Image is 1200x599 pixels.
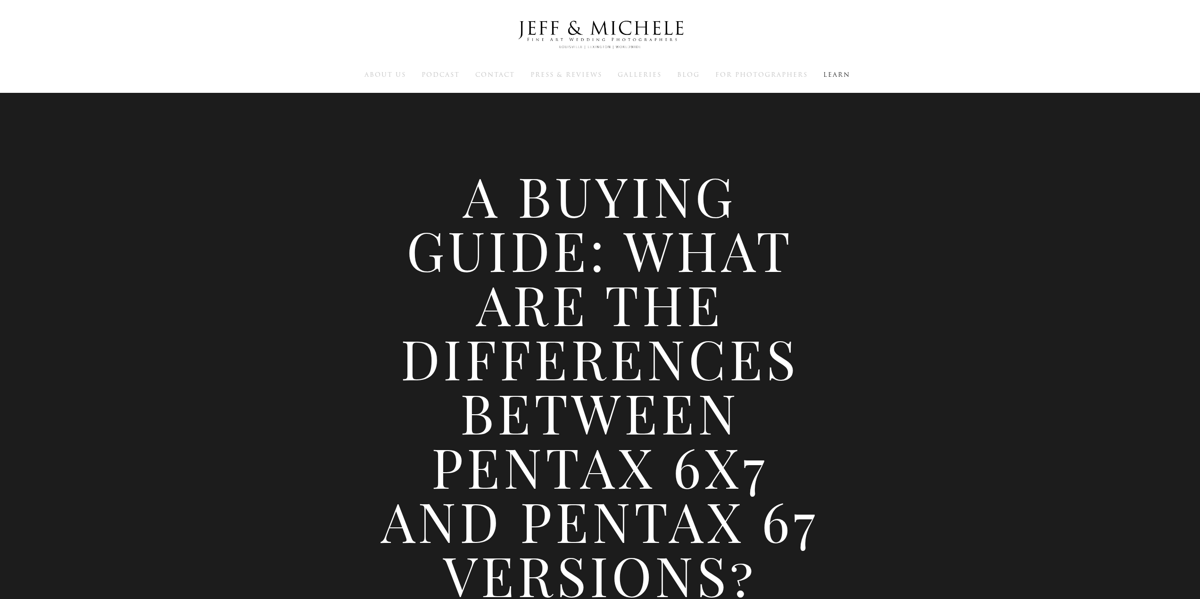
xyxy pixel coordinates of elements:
[364,70,406,79] a: About Us
[715,70,808,79] a: For Photographers
[677,70,700,79] a: Blog
[422,70,460,79] a: Podcast
[506,12,695,58] img: Louisville Wedding Photographers - Jeff & Michele Wedding Photographers
[823,70,850,79] a: Learn
[475,70,515,79] a: Contact
[530,70,602,79] a: Press & Reviews
[618,70,662,79] a: Galleries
